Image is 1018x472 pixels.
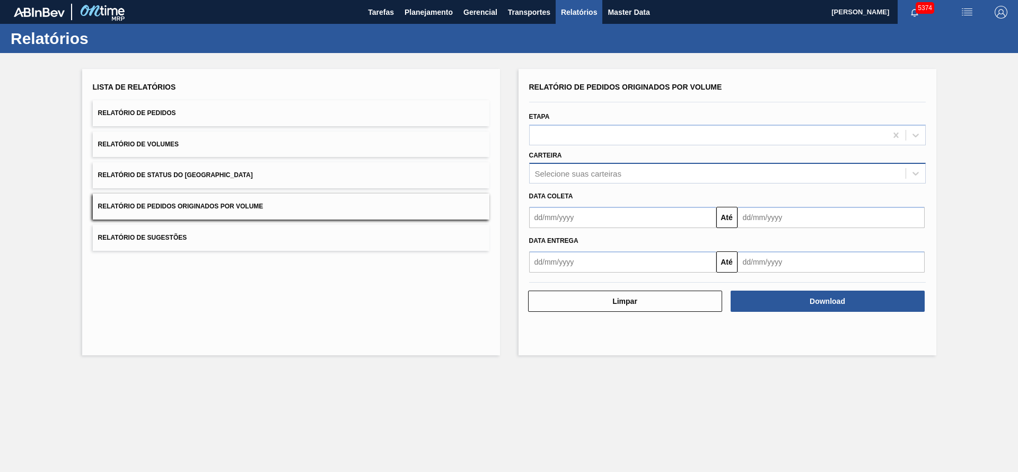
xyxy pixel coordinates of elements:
[98,203,264,210] span: Relatório de Pedidos Originados por Volume
[368,6,394,19] span: Tarefas
[11,32,199,45] h1: Relatórios
[529,83,722,91] span: Relatório de Pedidos Originados por Volume
[98,171,253,179] span: Relatório de Status do [GEOGRAPHIC_DATA]
[608,6,650,19] span: Master Data
[561,6,597,19] span: Relatórios
[529,152,562,159] label: Carteira
[898,5,932,20] button: Notificações
[995,6,1007,19] img: Logout
[93,100,489,126] button: Relatório de Pedidos
[529,237,578,244] span: Data entrega
[463,6,497,19] span: Gerencial
[528,291,722,312] button: Limpar
[716,207,738,228] button: Até
[535,169,621,178] div: Selecione suas carteiras
[961,6,973,19] img: userActions
[529,251,716,273] input: dd/mm/yyyy
[14,7,65,17] img: TNhmsLtSVTkK8tSr43FrP2fwEKptu5GPRR3wAAAABJRU5ErkJggg==
[93,225,489,251] button: Relatório de Sugestões
[529,207,716,228] input: dd/mm/yyyy
[529,113,550,120] label: Etapa
[508,6,550,19] span: Transportes
[93,83,176,91] span: Lista de Relatórios
[98,109,176,117] span: Relatório de Pedidos
[529,193,573,200] span: Data coleta
[98,141,179,148] span: Relatório de Volumes
[93,132,489,158] button: Relatório de Volumes
[738,207,925,228] input: dd/mm/yyyy
[916,2,934,14] span: 5374
[716,251,738,273] button: Até
[93,194,489,220] button: Relatório de Pedidos Originados por Volume
[731,291,925,312] button: Download
[98,234,187,241] span: Relatório de Sugestões
[405,6,453,19] span: Planejamento
[93,162,489,188] button: Relatório de Status do [GEOGRAPHIC_DATA]
[738,251,925,273] input: dd/mm/yyyy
